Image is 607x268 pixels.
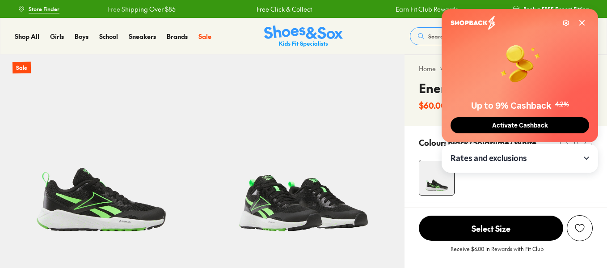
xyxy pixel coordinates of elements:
[394,4,456,14] a: Earn Fit Club Rewards
[410,27,539,45] button: Search our range of products
[419,99,446,111] b: $60.00
[419,136,446,149] p: Colour:
[419,64,593,73] div: > >
[18,1,59,17] a: Store Finder
[513,1,589,17] a: Book a FREE Expert Fitting
[255,4,310,14] a: Free Click & Collect
[451,245,544,261] p: Receive $6.00 in Rewards with Fit Club
[198,32,211,41] a: Sale
[106,4,174,14] a: Free Shipping Over $85
[419,160,454,195] img: 4-525844_1
[567,215,593,241] button: Add to Wishlist
[419,215,563,241] button: Select Size
[50,32,64,41] a: Girls
[202,55,405,257] img: 5-525845_1
[419,79,494,98] h4: Energen Run
[15,32,39,41] a: Shop All
[13,62,31,74] p: Sale
[29,5,59,13] span: Store Finder
[129,32,156,41] a: Sneakers
[99,32,118,41] a: School
[264,26,343,47] a: Shoes & Sox
[264,26,343,47] img: SNS_Logo_Responsive.svg
[523,5,589,13] span: Book a FREE Expert Fitting
[75,32,89,41] a: Boys
[419,216,563,241] span: Select Size
[428,32,502,40] span: Search our range of products
[419,64,436,73] a: Home
[167,32,188,41] a: Brands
